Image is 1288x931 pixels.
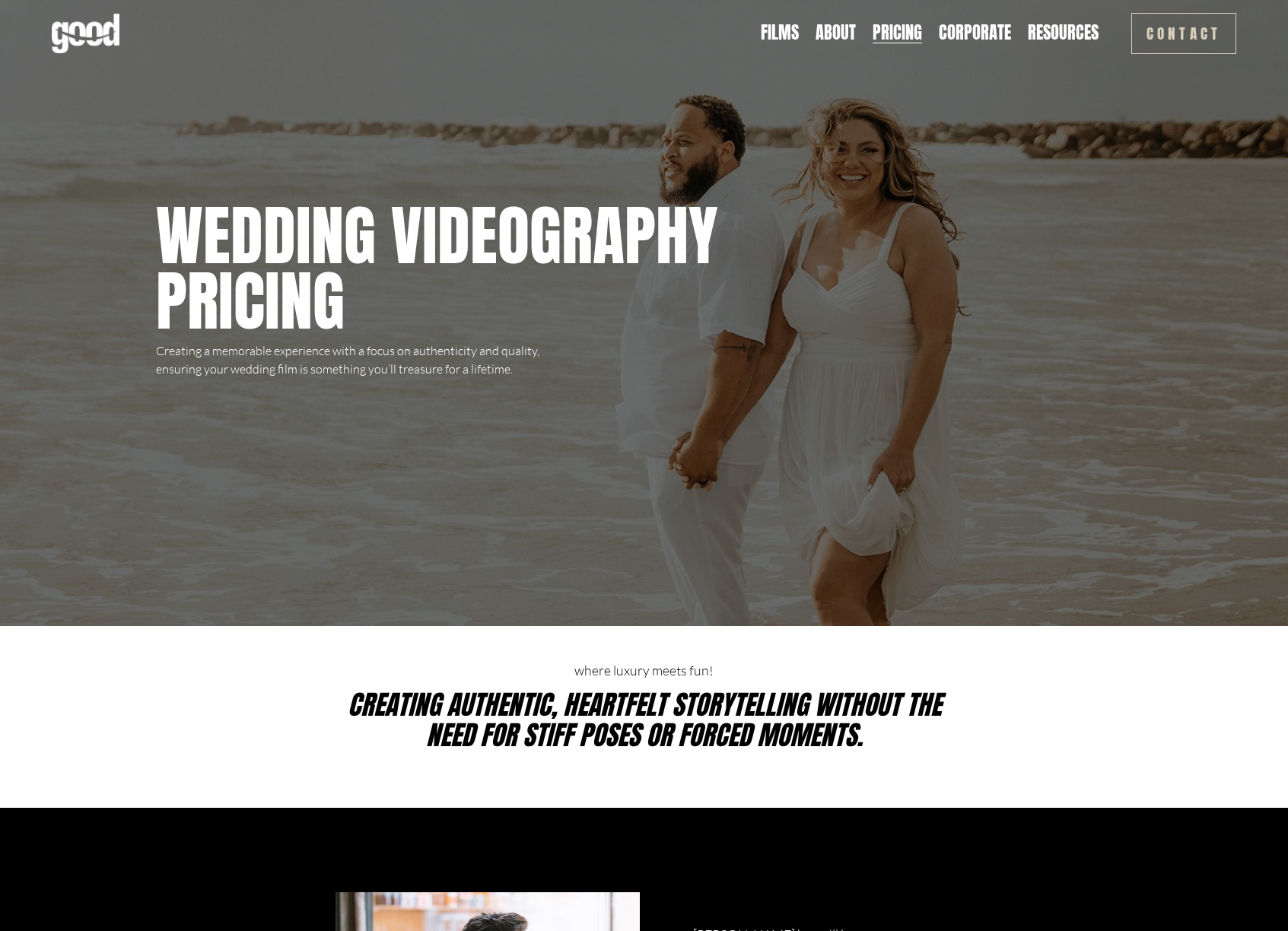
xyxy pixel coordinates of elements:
span: Resources [1028,23,1099,43]
img: Good Feeling Films [52,14,119,53]
a: Contact [1131,13,1237,54]
p: Creating a memorable experience with a focus on authenticity and quality, ensuring your wedding f... [156,342,550,378]
a: folder dropdown [1028,21,1099,45]
h1: Wedding videography pricing [156,203,819,333]
em: creating authentic, heartfelt storytelling without the need for stiff poses or forced moments. [348,685,947,755]
a: Corporate [939,21,1011,45]
a: Pricing [873,21,922,45]
code: WHERE LUXURY MEETS FUN! [574,662,714,678]
a: About [816,21,856,45]
a: Films [761,21,799,45]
